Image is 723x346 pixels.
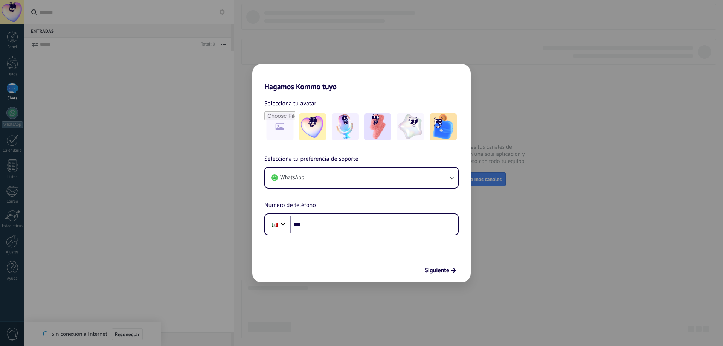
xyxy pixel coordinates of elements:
[267,216,282,232] div: Mexico: + 52
[397,113,424,140] img: -4.jpeg
[264,99,316,108] span: Selecciona tu avatar
[265,168,458,188] button: WhatsApp
[264,201,316,210] span: Número de teléfono
[332,113,359,140] img: -2.jpeg
[299,113,326,140] img: -1.jpeg
[421,264,459,277] button: Siguiente
[280,174,304,181] span: WhatsApp
[364,113,391,140] img: -3.jpeg
[425,268,449,273] span: Siguiente
[264,154,358,164] span: Selecciona tu preferencia de soporte
[430,113,457,140] img: -5.jpeg
[252,64,471,91] h2: Hagamos Kommo tuyo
